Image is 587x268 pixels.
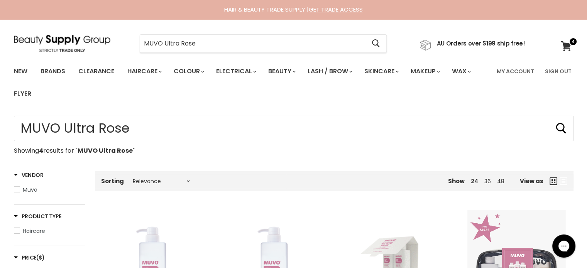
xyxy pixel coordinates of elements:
[210,63,261,79] a: Electrical
[78,146,133,155] strong: MUVO Ultra Rose
[520,178,543,184] span: View as
[302,63,357,79] a: Lash / Brow
[555,122,567,135] button: Search
[4,60,583,105] nav: Main
[14,227,85,235] a: Haircare
[548,232,579,260] iframe: Gorgias live chat messenger
[8,86,37,102] a: Flyer
[540,63,576,79] a: Sign Out
[446,63,475,79] a: Wax
[140,35,366,52] input: Search
[405,63,445,79] a: Makeup
[23,227,45,235] span: Haircare
[39,146,43,155] strong: 4
[484,177,491,185] a: 36
[8,60,492,105] ul: Main menu
[14,116,573,141] input: Search
[8,63,33,79] a: New
[73,63,120,79] a: Clearance
[14,212,62,220] h3: Product Type
[101,178,124,184] label: Sorting
[309,5,363,13] a: GET TRADE ACCESS
[14,254,45,261] span: Price
[4,6,583,13] div: HAIR & BEAUTY TRADE SUPPLY |
[366,35,386,52] button: Search
[492,63,539,79] a: My Account
[14,116,573,141] form: Product
[262,63,300,79] a: Beauty
[140,34,387,53] form: Product
[122,63,166,79] a: Haircare
[36,254,44,261] span: ($)
[14,254,45,261] h3: Price($)
[14,171,44,179] h3: Vendor
[448,177,465,185] span: Show
[23,186,37,194] span: Muvo
[359,63,403,79] a: Skincare
[168,63,209,79] a: Colour
[35,63,71,79] a: Brands
[497,177,504,185] a: 48
[14,185,85,194] a: Muvo
[14,147,573,154] p: Showing results for " "
[471,177,478,185] a: 24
